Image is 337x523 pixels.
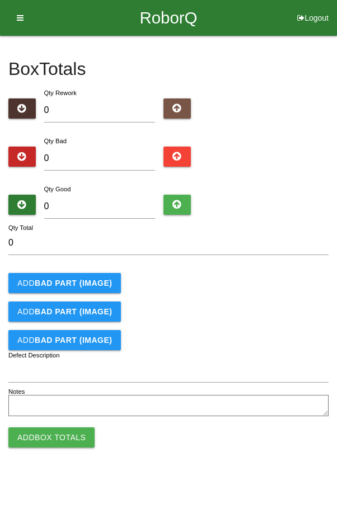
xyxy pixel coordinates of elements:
b: BAD PART (IMAGE) [35,307,112,316]
label: Notes [8,387,25,397]
label: Qty Bad [44,138,67,144]
h4: Box Totals [8,59,329,79]
b: BAD PART (IMAGE) [35,279,112,288]
button: AddBox Totals [8,427,95,447]
label: Qty Rework [44,89,77,96]
button: AddBAD PART (IMAGE) [8,273,121,293]
button: AddBAD PART (IMAGE) [8,330,121,350]
label: Qty Good [44,186,71,192]
b: BAD PART (IMAGE) [35,336,112,345]
button: AddBAD PART (IMAGE) [8,301,121,322]
label: Qty Total [8,223,33,233]
label: Defect Description [8,351,60,360]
